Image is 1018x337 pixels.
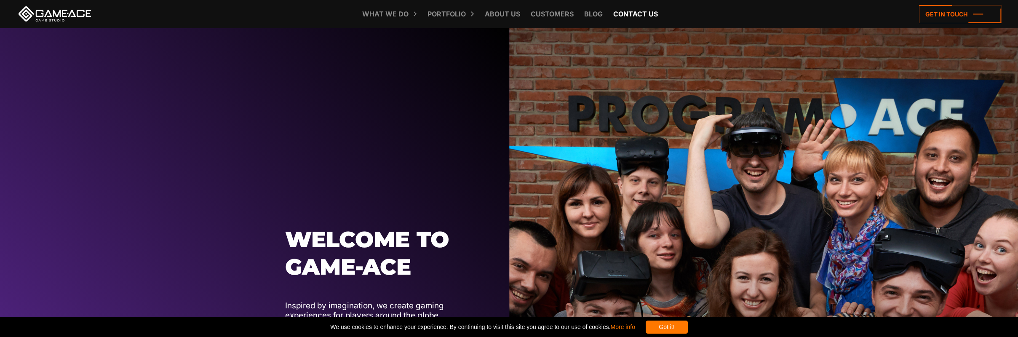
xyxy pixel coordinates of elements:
span: We use cookies to enhance your experience. By continuing to visit this site you agree to our use ... [330,321,635,334]
p: Inspired by imagination, we create gaming experiences for players around the globe [285,301,484,321]
a: More info [610,324,635,330]
a: Get in touch [919,5,1001,23]
div: Got it! [646,321,688,334]
h1: Welcome to Game-ace [285,226,484,281]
